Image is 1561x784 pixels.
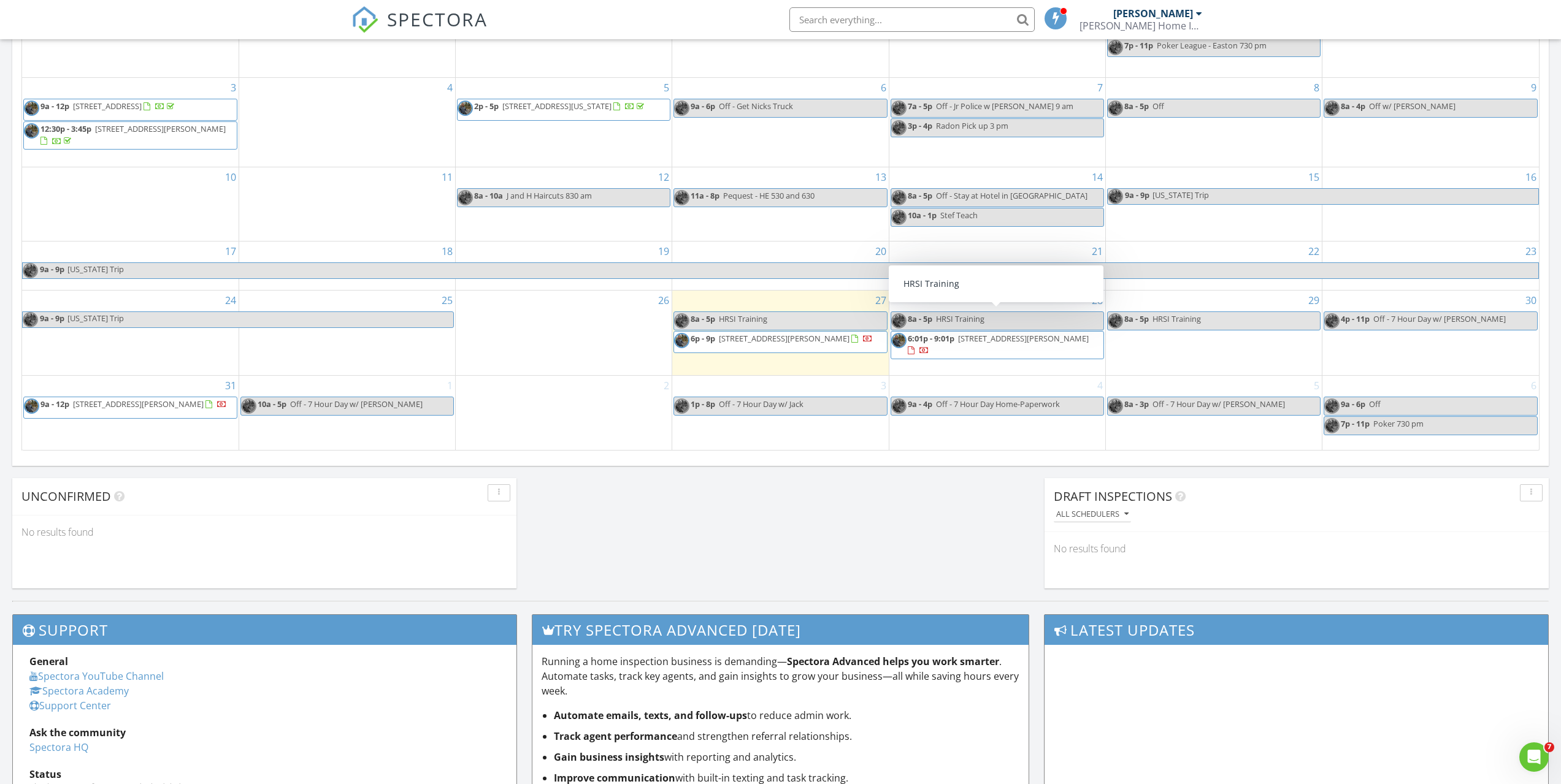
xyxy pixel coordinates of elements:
div: Ask the community [29,725,500,740]
td: Go to September 4, 2025 [889,376,1105,450]
a: Go to August 28, 2025 [1089,291,1105,310]
td: Go to August 30, 2025 [1322,291,1539,376]
span: [US_STATE] Trip [1153,189,1209,200]
img: cover_photo.jpg [674,190,689,205]
img: cover_photo.jpg [1108,101,1123,116]
td: Go to August 31, 2025 [22,376,239,450]
span: HRSI Training [719,313,767,324]
a: Go to September 1, 2025 [445,376,455,395]
button: All schedulers [1054,506,1131,523]
span: [STREET_ADDRESS][PERSON_NAME] [719,333,850,344]
a: 2p - 5p [STREET_ADDRESS][US_STATE] [457,99,670,121]
td: Go to August 8, 2025 [1105,78,1322,167]
a: Go to August 12, 2025 [656,167,672,187]
span: SPECTORA [387,6,488,32]
td: Go to August 10, 2025 [22,167,239,242]
iframe: Intercom live chat [1519,742,1549,772]
img: cover_photo.jpg [891,190,907,205]
h3: Latest Updates [1045,615,1548,645]
span: 6p - 9p [691,333,715,344]
img: cover_photo.jpg [1324,313,1340,329]
a: 2p - 5p [STREET_ADDRESS][US_STATE] [474,101,646,112]
input: Search everything... [789,7,1035,32]
span: Off - 7 Hour Day w/ [PERSON_NAME] [1153,398,1285,409]
strong: Automate emails, texts, and follow-ups [554,709,747,722]
span: 9a - 4p [908,398,932,409]
a: Go to August 21, 2025 [1089,242,1105,261]
td: Go to August 4, 2025 [239,78,455,167]
img: cover_photo.jpg [23,263,38,278]
span: 9a - 12p [40,398,69,409]
td: Go to September 5, 2025 [1105,376,1322,450]
div: No results found [1045,532,1549,565]
span: [US_STATE] Trip [67,264,124,275]
span: 7p - 11p [1341,418,1370,429]
td: Go to August 21, 2025 [889,242,1105,291]
span: 8a - 4p [1341,101,1365,112]
span: [US_STATE] Trip [67,313,124,324]
a: Spectora Academy [29,684,129,698]
a: Spectora YouTube Channel [29,669,164,683]
span: 8a - 10a [474,190,503,201]
img: cover_photo.jpg [1108,313,1123,329]
td: Go to August 26, 2025 [456,291,672,376]
a: Go to August 30, 2025 [1523,291,1539,310]
img: cover_photo.jpg [891,120,907,135]
a: Go to August 17, 2025 [223,242,239,261]
span: [STREET_ADDRESS][PERSON_NAME] [73,398,204,409]
td: Go to August 24, 2025 [22,291,239,376]
img: cover_photo.jpg [24,398,39,414]
a: 6:01p - 9:01p [STREET_ADDRESS][PERSON_NAME] [891,331,1104,359]
td: Go to September 3, 2025 [672,376,889,450]
td: Go to August 27, 2025 [672,291,889,376]
span: [STREET_ADDRESS][PERSON_NAME] [958,333,1089,344]
a: Go to August 19, 2025 [656,242,672,261]
span: Draft Inspections [1054,488,1172,504]
span: 4p - 11p [1341,313,1370,324]
span: 3p - 4p [908,120,932,131]
span: 9a - 6p [1341,398,1365,409]
td: Go to August 15, 2025 [1105,167,1322,242]
span: 8a - 5p [691,313,715,324]
a: Go to August 20, 2025 [873,242,889,261]
td: Go to August 12, 2025 [456,167,672,242]
a: Go to September 6, 2025 [1528,376,1539,395]
td: Go to August 9, 2025 [1322,78,1539,167]
a: Go to August 31, 2025 [223,376,239,395]
span: 8a - 5p [1124,313,1149,324]
span: Pequest - HE 530 and 630 [723,190,815,201]
a: Go to August 26, 2025 [656,291,672,310]
img: cover_photo.jpg [1324,418,1340,433]
span: Unconfirmed [21,488,111,504]
span: Off - 7 Hour Day w/ [PERSON_NAME] [1373,313,1506,324]
td: Go to August 25, 2025 [239,291,455,376]
img: The Best Home Inspection Software - Spectora [351,6,378,33]
a: 9a - 12p [STREET_ADDRESS] [23,99,237,121]
a: Go to August 5, 2025 [661,78,672,97]
img: cover_photo.jpg [24,123,39,139]
td: Go to August 20, 2025 [672,242,889,291]
td: Go to August 6, 2025 [672,78,889,167]
td: Go to August 28, 2025 [889,291,1105,376]
img: cover_photo.jpg [1324,101,1340,116]
span: Off - Jr Police w [PERSON_NAME] 9 am [936,101,1073,112]
img: cover_photo.jpg [458,101,473,116]
span: 10a - 5p [258,398,286,409]
td: Go to August 14, 2025 [889,167,1105,242]
td: Go to August 13, 2025 [672,167,889,242]
span: 7p - 11p [1124,40,1153,51]
img: cover_photo.jpg [891,333,907,348]
td: Go to August 18, 2025 [239,242,455,291]
span: Stef Teach [940,210,978,221]
a: Go to August 9, 2025 [1528,78,1539,97]
a: Go to August 11, 2025 [439,167,455,187]
img: cover_photo.jpg [891,398,907,414]
span: HRSI Training [1153,313,1201,324]
a: Go to September 4, 2025 [1095,376,1105,395]
span: Off - 7 Hour Day w/ [PERSON_NAME] [290,398,423,409]
a: 12:30p - 3:45p [STREET_ADDRESS][PERSON_NAME] [40,123,226,146]
a: Go to September 5, 2025 [1311,376,1322,395]
span: Off [1153,101,1164,112]
a: Go to August 6, 2025 [878,78,889,97]
span: 12:30p - 3:45p [40,123,91,134]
